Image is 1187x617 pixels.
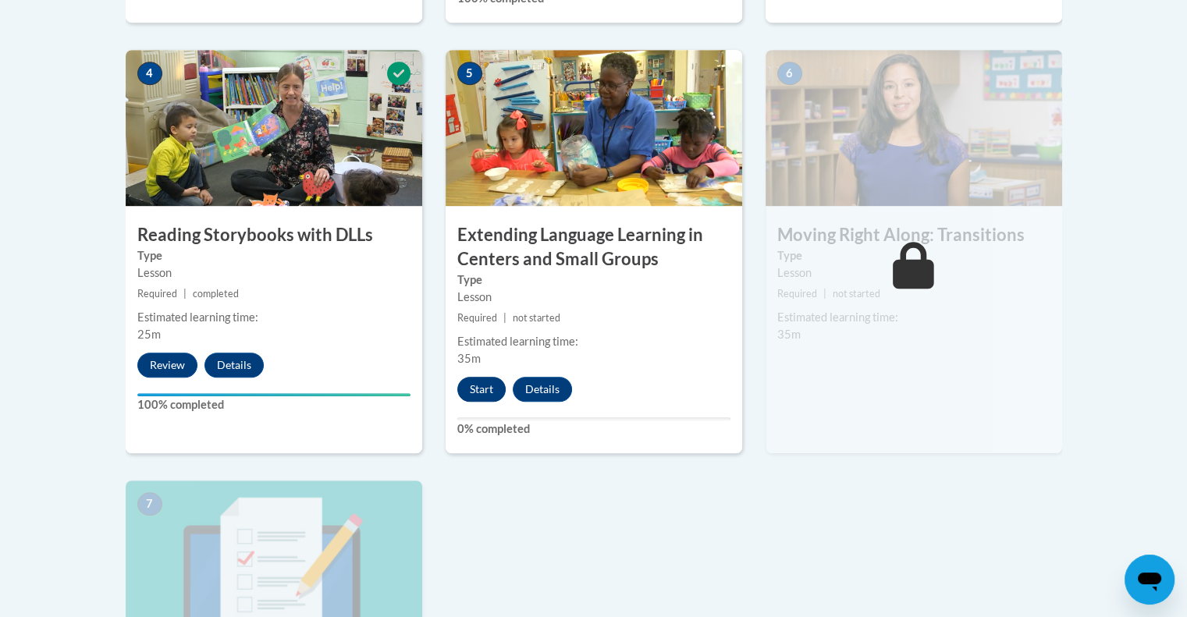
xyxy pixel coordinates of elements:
h3: Reading Storybooks with DLLs [126,223,422,247]
span: | [823,288,826,300]
button: Details [513,377,572,402]
div: Estimated learning time: [777,309,1050,326]
div: Lesson [777,264,1050,282]
div: Your progress [137,393,410,396]
img: Course Image [766,50,1062,206]
img: Course Image [126,50,422,206]
span: Required [457,312,497,324]
span: 4 [137,62,162,85]
div: Estimated learning time: [457,333,730,350]
span: 35m [457,352,481,365]
label: Type [777,247,1050,264]
div: Lesson [457,289,730,306]
span: Required [137,288,177,300]
div: Estimated learning time: [137,309,410,326]
iframe: Button to launch messaging window [1125,555,1175,605]
button: Review [137,353,197,378]
h3: Extending Language Learning in Centers and Small Groups [446,223,742,271]
img: Course Image [446,50,742,206]
button: Start [457,377,506,402]
span: 35m [777,328,801,341]
div: Lesson [137,264,410,282]
span: | [183,288,187,300]
span: 5 [457,62,482,85]
h3: Moving Right Along: Transitions [766,223,1062,247]
span: completed [193,288,239,300]
label: 0% completed [457,420,730,438]
span: | [503,312,506,324]
button: Details [204,353,264,378]
span: Required [777,288,817,300]
span: not started [833,288,880,300]
label: Type [137,247,410,264]
label: Type [457,271,730,289]
span: 6 [777,62,802,85]
span: 25m [137,328,161,341]
span: 7 [137,492,162,516]
span: not started [513,312,560,324]
label: 100% completed [137,396,410,413]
